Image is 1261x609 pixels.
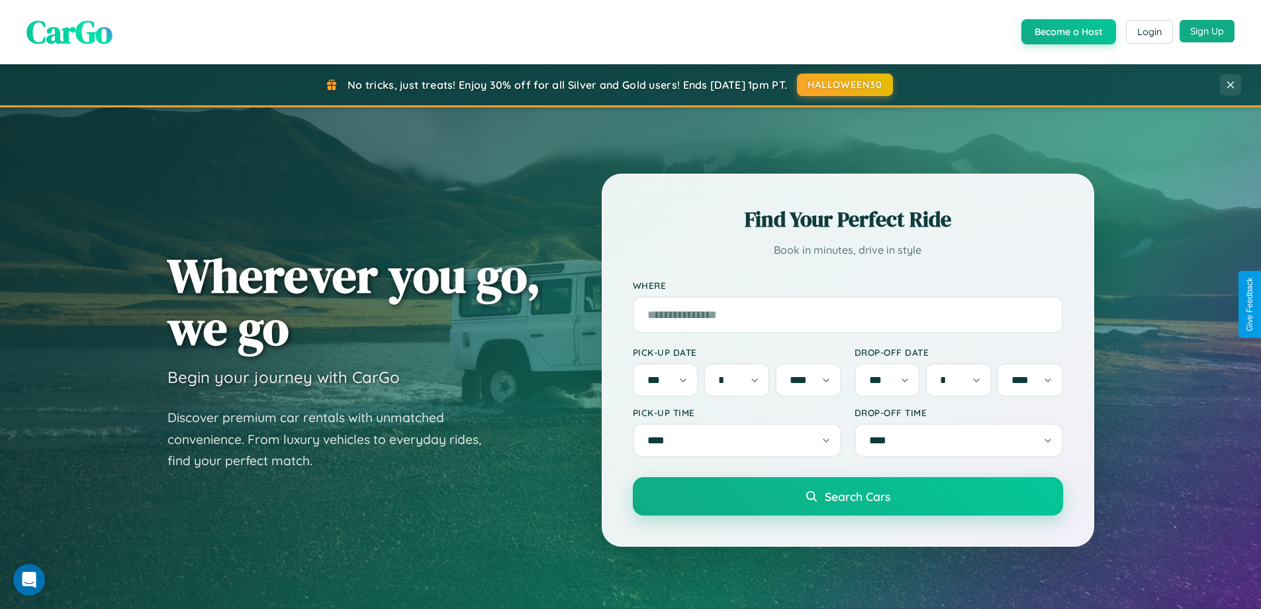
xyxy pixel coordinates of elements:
button: HALLOWEEN30 [797,74,893,96]
label: Where [633,280,1063,291]
button: Search Cars [633,477,1063,516]
label: Drop-off Time [855,407,1063,418]
span: Search Cars [825,489,890,504]
h2: Find Your Perfect Ride [633,205,1063,234]
span: CarGo [26,10,113,54]
span: No tricks, just treats! Enjoy 30% off for all Silver and Gold users! Ends [DATE] 1pm PT. [348,78,787,91]
h3: Begin your journey with CarGo [167,367,400,387]
iframe: Intercom live chat [13,564,45,596]
div: Give Feedback [1245,278,1254,331]
label: Pick-up Date [633,347,841,358]
button: Sign Up [1180,20,1235,42]
button: Become a Host [1021,19,1116,44]
label: Pick-up Time [633,407,841,418]
label: Drop-off Date [855,347,1063,358]
h1: Wherever you go, we go [167,249,541,354]
p: Book in minutes, drive in style [633,241,1063,260]
p: Discover premium car rentals with unmatched convenience. From luxury vehicles to everyday rides, ... [167,407,498,472]
button: Login [1126,20,1173,44]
